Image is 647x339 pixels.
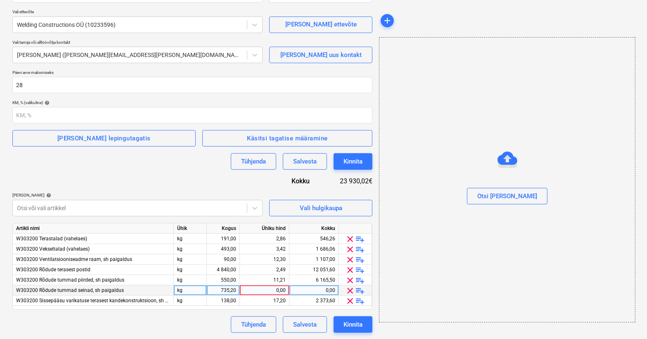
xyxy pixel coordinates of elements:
div: 735,20 [210,285,236,296]
div: 546,26 [293,234,335,244]
div: [PERSON_NAME] lepingutagatis [57,133,151,144]
div: Ühik [174,223,207,234]
button: Otsi [PERSON_NAME] [467,188,547,204]
div: 0,00 [243,285,286,296]
span: playlist_add [355,265,365,275]
button: Salvesta [283,316,327,333]
div: 12,30 [243,254,286,265]
span: playlist_add [355,234,365,244]
div: [PERSON_NAME] uus kontakt [280,50,362,60]
div: kg [174,244,207,254]
div: kg [174,275,207,285]
input: KM, % [12,107,372,123]
div: 90,00 [210,254,236,265]
div: 1 686,06 [293,244,335,254]
input: Päevi arve maksmiseks [12,77,372,93]
div: Kokku [265,176,323,186]
span: clear [346,275,355,285]
button: [PERSON_NAME] ettevõte [269,17,372,33]
div: 12 051,60 [293,265,335,275]
div: 138,00 [210,296,236,306]
div: [PERSON_NAME] ettevõte [285,19,357,30]
span: W303200 Vekseltalad (vahelaes) [16,246,90,252]
div: 493,00 [210,244,236,254]
span: clear [346,286,355,296]
span: clear [346,244,355,254]
div: 6 165,50 [293,275,335,285]
div: 11,21 [243,275,286,285]
div: Kinnita [344,156,363,167]
div: Ühiku hind [240,223,289,234]
button: Vali hulgikaupa [269,200,372,216]
span: clear [346,296,355,306]
span: W303200 Rõdude tummad piirded, sh paigaldus [16,277,124,283]
span: playlist_add [355,275,365,285]
span: help [45,193,51,198]
div: 3,42 [243,244,286,254]
span: W303200 Sissepääsu varikatuse terasest kandekonstruktsioon, sh paigaldus [16,298,187,303]
div: 2,86 [243,234,286,244]
div: Tühjenda [241,319,266,330]
span: help [43,100,50,105]
span: clear [346,255,355,265]
span: W303200 Terastalad (vahelaes) [16,236,87,242]
p: Vali ettevõte [12,9,263,16]
div: kg [174,254,207,265]
span: add [382,16,392,26]
div: kg [174,285,207,296]
div: Salvesta [293,156,317,167]
button: Tühjenda [231,153,276,170]
div: kg [174,234,207,244]
div: 23 930,02€ [323,176,372,186]
div: Salvesta [293,319,317,330]
div: Artikli nimi [13,223,174,234]
div: 550,00 [210,275,236,285]
div: Otsi [PERSON_NAME] [379,37,635,322]
div: Otsi [PERSON_NAME] [477,191,537,202]
div: 4 840,00 [210,265,236,275]
div: 2 373,60 [293,296,335,306]
div: Kogus [207,223,240,234]
div: 191,00 [210,234,236,244]
span: clear [346,265,355,275]
div: 1 107,00 [293,254,335,265]
span: playlist_add [355,244,365,254]
div: Käsitsi tagatise määramine [247,133,327,144]
p: Vali tarnija või alltöövõtja kontakt [12,40,263,47]
div: kg [174,296,207,306]
button: Salvesta [283,153,327,170]
span: playlist_add [355,255,365,265]
button: [PERSON_NAME] uus kontakt [269,47,372,63]
span: W303200 Rõdude tummad seinad, sh paigaldus [16,287,124,293]
span: playlist_add [355,286,365,296]
div: 0,00 [293,285,335,296]
span: W303200 Rõdude terasest postid [16,267,90,273]
button: Kinnita [334,316,372,333]
div: Vestlusvidin [606,299,647,339]
div: [PERSON_NAME] [12,192,263,198]
div: kg [174,265,207,275]
button: Käsitsi tagatise määramine [202,130,373,147]
div: 17,20 [243,296,286,306]
span: clear [346,234,355,244]
div: Kinnita [344,319,363,330]
button: Tühjenda [231,316,276,333]
button: [PERSON_NAME] lepingutagatis [12,130,196,147]
button: Kinnita [334,153,372,170]
div: Vali hulgikaupa [300,203,342,213]
div: 2,49 [243,265,286,275]
span: W303200 Ventilatsiooniseadme raam, sh paigaldus [16,256,132,262]
div: KM, % (valikuline) [12,100,372,105]
iframe: Chat Widget [606,299,647,339]
p: Päevi arve maksmiseks [12,70,372,77]
span: playlist_add [355,296,365,306]
div: Kokku [289,223,339,234]
div: Tühjenda [241,156,266,167]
